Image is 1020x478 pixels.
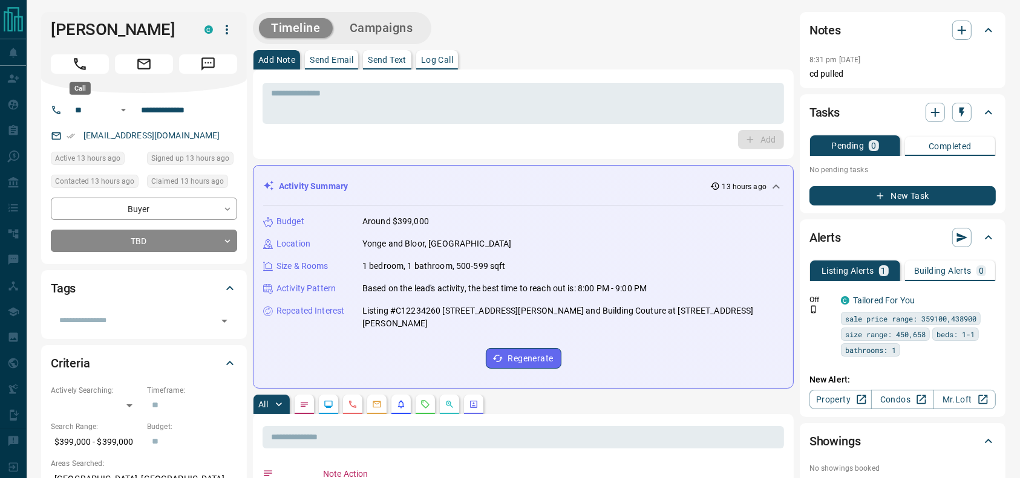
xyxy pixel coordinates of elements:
[881,266,886,275] p: 1
[841,296,849,305] div: condos.ca
[51,354,90,373] h2: Criteria
[151,175,224,187] span: Claimed 13 hours ago
[809,390,872,409] a: Property
[362,305,783,330] p: Listing #C12234260 [STREET_ADDRESS][PERSON_NAME] and Building Couture at [STREET_ADDRESS][PERSON_...
[276,305,344,317] p: Repeated Interest
[263,175,783,198] div: Activity Summary13 hours ago
[722,181,767,192] p: 13 hours ago
[51,54,109,74] span: Call
[486,348,561,369] button: Regenerate
[914,266,972,275] p: Building Alerts
[299,399,309,409] svg: Notes
[324,399,333,409] svg: Lead Browsing Activity
[147,175,237,192] div: Tue Aug 12 2025
[348,399,358,409] svg: Calls
[276,282,336,295] p: Activity Pattern
[871,390,933,409] a: Condos
[929,142,972,150] p: Completed
[279,180,348,193] p: Activity Summary
[845,344,896,356] span: bathrooms: 1
[809,228,841,247] h2: Alerts
[368,56,407,64] p: Send Text
[51,175,141,192] div: Tue Aug 12 2025
[51,20,186,39] h1: [PERSON_NAME]
[979,266,984,275] p: 0
[70,82,91,95] div: Call
[310,56,353,64] p: Send Email
[51,279,76,298] h2: Tags
[179,54,237,74] span: Message
[831,141,864,150] p: Pending
[809,16,996,45] div: Notes
[51,421,141,432] p: Search Range:
[809,427,996,456] div: Showings
[853,296,915,305] a: Tailored For You
[51,432,141,452] p: $399,000 - $399,000
[809,68,996,80] p: cd pulled
[147,152,237,169] div: Tue Aug 12 2025
[204,25,213,34] div: condos.ca
[51,198,237,220] div: Buyer
[420,399,430,409] svg: Requests
[258,56,295,64] p: Add Note
[116,103,131,117] button: Open
[51,349,237,378] div: Criteria
[469,399,479,409] svg: Agent Actions
[338,18,425,38] button: Campaigns
[372,399,382,409] svg: Emails
[147,385,237,396] p: Timeframe:
[937,328,975,340] span: beds: 1-1
[871,141,876,150] p: 0
[147,421,237,432] p: Budget:
[809,56,861,64] p: 8:31 pm [DATE]
[809,373,996,386] p: New Alert:
[933,390,996,409] a: Mr.Loft
[362,237,511,250] p: Yonge and Bloor, [GEOGRAPHIC_DATA]
[362,260,506,273] p: 1 bedroom, 1 bathroom, 500-599 sqft
[276,237,310,250] p: Location
[362,282,647,295] p: Based on the lead's activity, the best time to reach out is: 8:00 PM - 9:00 PM
[845,312,976,325] span: sale price range: 359100,438900
[258,400,268,409] p: All
[809,98,996,127] div: Tasks
[276,260,329,273] p: Size & Rooms
[67,132,75,140] svg: Email Verified
[51,230,237,252] div: TBD
[809,305,818,314] svg: Push Notification Only
[51,152,141,169] div: Tue Aug 12 2025
[83,131,220,140] a: [EMAIL_ADDRESS][DOMAIN_NAME]
[276,215,304,228] p: Budget
[822,266,874,275] p: Listing Alerts
[51,274,237,303] div: Tags
[362,215,429,228] p: Around $399,000
[51,385,141,396] p: Actively Searching:
[216,312,233,329] button: Open
[115,54,173,74] span: Email
[421,56,453,64] p: Log Call
[809,463,996,474] p: No showings booked
[259,18,333,38] button: Timeline
[809,431,861,451] h2: Showings
[55,175,134,187] span: Contacted 13 hours ago
[51,458,237,469] p: Areas Searched:
[445,399,454,409] svg: Opportunities
[809,21,841,40] h2: Notes
[55,152,120,164] span: Active 13 hours ago
[809,294,834,305] p: Off
[151,152,229,164] span: Signed up 13 hours ago
[809,103,840,122] h2: Tasks
[809,186,996,205] button: New Task
[845,328,926,340] span: size range: 450,658
[396,399,406,409] svg: Listing Alerts
[809,161,996,179] p: No pending tasks
[809,223,996,252] div: Alerts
